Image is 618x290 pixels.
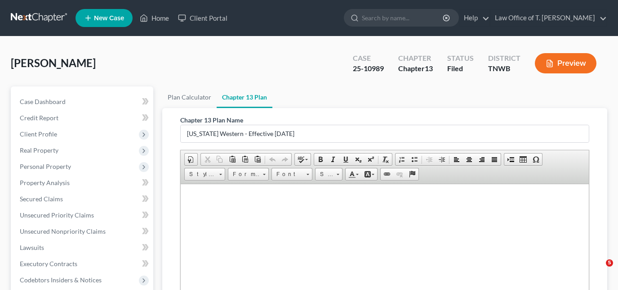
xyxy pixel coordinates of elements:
[352,154,365,165] a: Subscript
[450,154,463,165] a: Align Left
[361,168,377,180] a: Background Color
[13,191,153,207] a: Secured Claims
[11,56,96,69] span: [PERSON_NAME]
[213,154,226,165] a: Copy
[295,154,311,165] a: Spell Checker
[353,53,384,63] div: Case
[185,154,197,165] a: Document Properties
[20,114,58,122] span: Credit Report
[365,154,377,165] a: Superscript
[517,154,529,165] a: Table
[529,154,542,165] a: Insert Special Character
[488,53,520,63] div: District
[162,86,217,108] a: Plan Calculator
[20,146,58,154] span: Real Property
[396,154,408,165] a: Insert/Remove Numbered List
[393,168,406,180] a: Unlink
[447,53,474,63] div: Status
[436,154,448,165] a: Increase Indent
[135,10,173,26] a: Home
[173,10,232,26] a: Client Portal
[271,168,312,181] a: Font
[587,259,609,281] iframe: Intercom live chat
[266,154,279,165] a: Undo
[217,86,272,108] a: Chapter 13 Plan
[20,163,71,170] span: Personal Property
[488,63,520,74] div: TNWB
[406,168,418,180] a: Anchor
[251,154,264,165] a: Paste from Word
[20,98,66,105] span: Case Dashboard
[201,154,213,165] a: Cut
[423,154,436,165] a: Decrease Indent
[279,154,291,165] a: Redo
[13,175,153,191] a: Property Analysis
[353,63,384,74] div: 25-10989
[13,223,153,240] a: Unsecured Nonpriority Claims
[239,154,251,165] a: Paste as plain text
[606,259,613,267] span: 5
[463,154,476,165] a: Center
[20,211,94,219] span: Unsecured Priority Claims
[185,168,216,180] span: Styles
[20,244,44,251] span: Lawsuits
[362,9,444,26] input: Search by name...
[346,168,361,180] a: Text Color
[272,168,303,180] span: Font
[327,154,339,165] a: Italic
[476,154,488,165] a: Align Right
[20,179,70,186] span: Property Analysis
[94,15,124,22] span: New Case
[226,154,239,165] a: Paste
[13,207,153,223] a: Unsecured Priority Claims
[488,154,501,165] a: Justify
[20,260,77,267] span: Executory Contracts
[20,276,102,284] span: Codebtors Insiders & Notices
[20,227,106,235] span: Unsecured Nonpriority Claims
[13,110,153,126] a: Credit Report
[408,154,421,165] a: Insert/Remove Bulleted List
[398,63,433,74] div: Chapter
[20,195,63,203] span: Secured Claims
[20,130,57,138] span: Client Profile
[228,168,260,180] span: Format
[184,168,225,181] a: Styles
[316,168,333,180] span: Size
[504,154,517,165] a: Insert Page Break for Printing
[315,168,342,181] a: Size
[490,10,607,26] a: Law Office of T. [PERSON_NAME]
[13,240,153,256] a: Lawsuits
[181,125,589,142] input: Enter name...
[379,154,392,165] a: Remove Format
[13,94,153,110] a: Case Dashboard
[425,64,433,72] span: 13
[339,154,352,165] a: Underline
[180,115,243,125] label: Chapter 13 Plan Name
[13,256,153,272] a: Executory Contracts
[228,168,269,181] a: Format
[447,63,474,74] div: Filed
[398,53,433,63] div: Chapter
[459,10,489,26] a: Help
[381,168,393,180] a: Link
[535,53,596,73] button: Preview
[314,154,327,165] a: Bold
